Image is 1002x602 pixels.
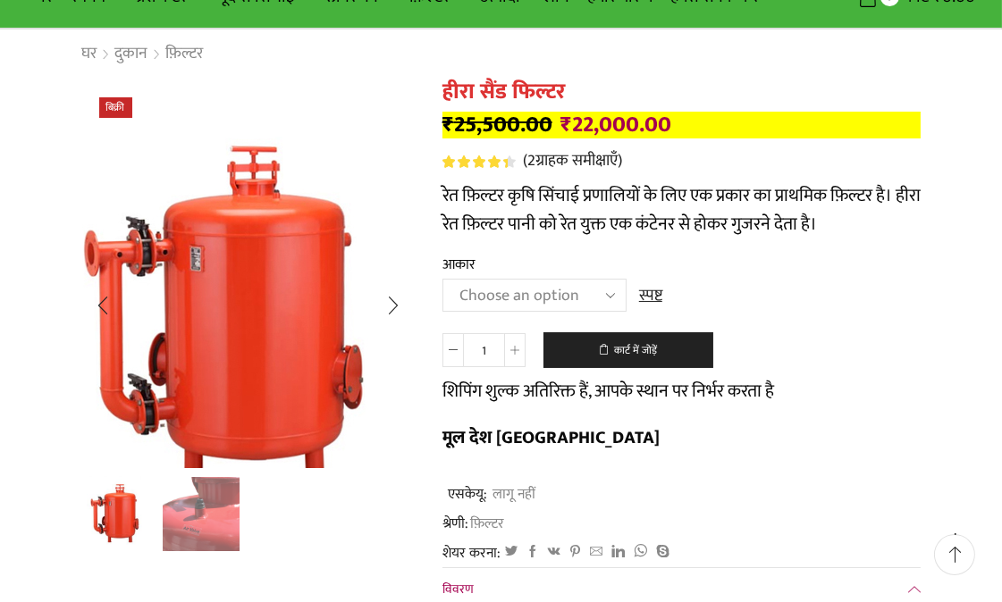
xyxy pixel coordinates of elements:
div: 5 में से 4.50 रेटिंग [442,155,515,168]
a: घर [81,43,98,66]
font: फ़िल्टर [470,512,504,535]
div: पिछली स्लाइड [81,283,126,328]
font: विवरण [442,579,474,599]
font: 22,000.00 [572,106,671,143]
font: एसकेयू: [445,482,487,506]
font: घर [82,40,97,67]
font: शिपिंग शुल्क अतिरिक्त हैं, आपके स्थान पर निर्भर करता है [442,376,774,406]
nav: ब्रेडक्रम्ब [81,43,205,66]
font: दुकान [115,40,148,67]
a: विकल्प साफ़ करें [639,285,662,308]
li: 1 / 2 [77,477,154,551]
font: ग्राहक समीक्षाएँ) [535,147,622,174]
input: उत्पाद गुणवत्ता [464,333,504,367]
font: लागू नहीं [490,482,535,506]
font: स्पष्ट [639,282,662,309]
font: आकार [442,253,476,276]
font: हीरा सैंड फिल्टर [442,74,565,110]
font: 25,500.00 [454,106,552,143]
font: बिक्री [106,99,125,116]
font: श्रेणी: [442,512,468,535]
font: ₹ [560,106,572,143]
a: दुकान [114,43,149,66]
li: 2 / 2 [163,477,240,551]
button: कार्ट में जोड़ें [543,332,713,368]
a: 1 [163,477,240,554]
img: हीरा सैंड फिल्टर [77,474,154,551]
a: (2ग्राहक समीक्षाएँ) [523,150,622,173]
div: अगली स्लाइड [371,283,416,328]
font: कार्ट में जोड़ें [614,342,657,359]
font: ( [523,147,527,174]
a: फ़िल्टर [468,512,504,535]
font: मूल देश [GEOGRAPHIC_DATA] [442,422,660,453]
font: शेयर करना: [442,541,501,564]
font: ₹ [442,106,454,143]
font: फ़िल्टर [166,40,204,67]
div: 1 / 2 [81,134,416,468]
a: फ़िल्टर [165,43,205,66]
font: 2 [527,147,535,174]
font: रेत फ़िल्टर कृषि सिंचाई प्रणालियों के लिए एक प्रकार का प्राथमिक फ़िल्टर है। हीरा रेत फ़िल्टर पानी... [442,180,921,239]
